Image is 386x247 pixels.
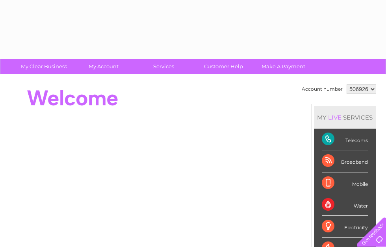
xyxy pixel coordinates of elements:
div: MY SERVICES [314,106,376,129]
div: Mobile [322,172,368,194]
a: Make A Payment [251,59,316,74]
div: Telecoms [322,129,368,150]
a: My Account [71,59,136,74]
div: Water [322,194,368,216]
div: Broadband [322,150,368,172]
div: LIVE [327,114,343,121]
div: Electricity [322,216,368,238]
td: Account number [300,82,345,96]
a: My Clear Business [11,59,76,74]
a: Customer Help [191,59,256,74]
a: Services [131,59,196,74]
